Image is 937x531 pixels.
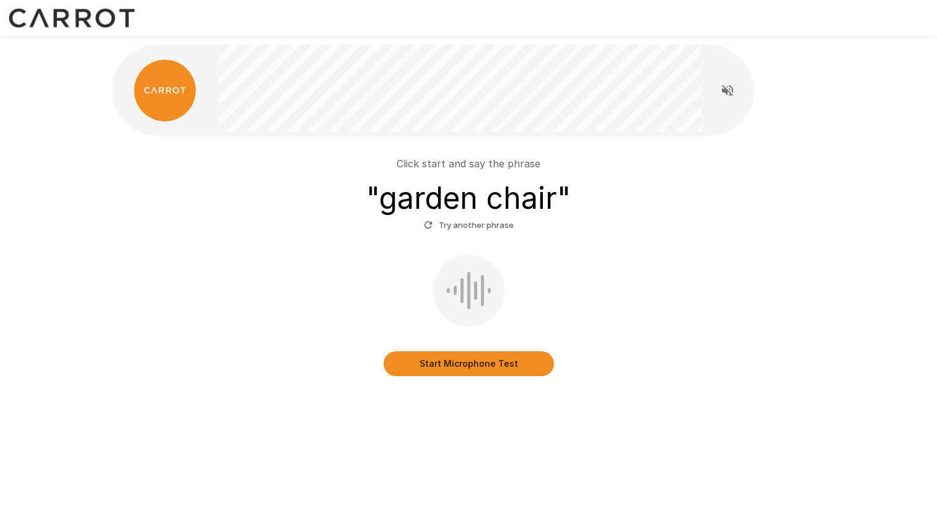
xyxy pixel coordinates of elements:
[715,78,740,103] button: Read questions aloud
[134,59,196,121] img: carrot_logo.png
[421,216,517,235] button: Try another phrase
[397,156,540,171] p: Click start and say the phrase
[366,181,571,216] h3: " garden chair "
[384,351,554,376] button: Start Microphone Test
